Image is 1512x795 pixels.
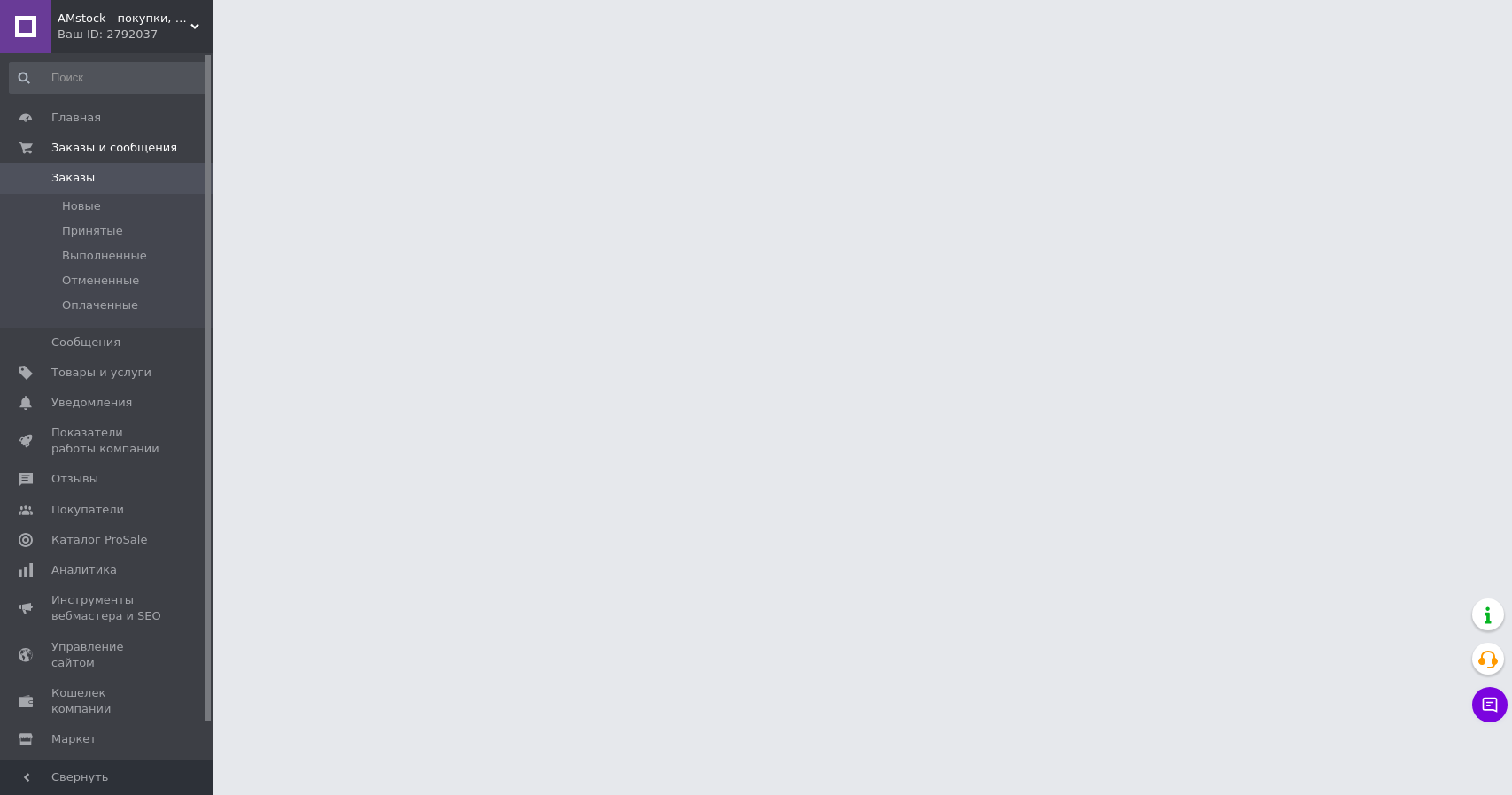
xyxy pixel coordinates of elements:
span: Заказы и сообщения [51,140,177,156]
span: AMstock - покупки, що приносять задоволення! [58,11,190,27]
span: Оплаченные [62,297,138,313]
span: Покупатели [51,502,124,518]
span: Отмененные [62,273,139,289]
span: Каталог ProSale [51,532,147,548]
span: Управление сайтом [51,639,164,671]
span: Новые [62,198,101,214]
span: Товары и услуги [51,365,151,381]
span: Кошелек компании [51,685,164,717]
span: Инструменты вебмастера и SEO [51,592,164,624]
div: Ваш ID: 2792037 [58,27,213,42]
button: Чат с покупателем [1472,687,1508,722]
span: Аналитика [51,562,117,578]
span: Принятые [62,223,123,239]
span: Уведомления [51,395,132,411]
span: Отзывы [51,471,98,487]
span: Заказы [51,170,95,186]
span: Выполненные [62,248,147,264]
span: Маркет [51,731,97,747]
span: Главная [51,110,101,126]
input: Поиск [9,62,209,94]
span: Показатели работы компании [51,425,164,457]
span: Сообщения [51,335,120,351]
